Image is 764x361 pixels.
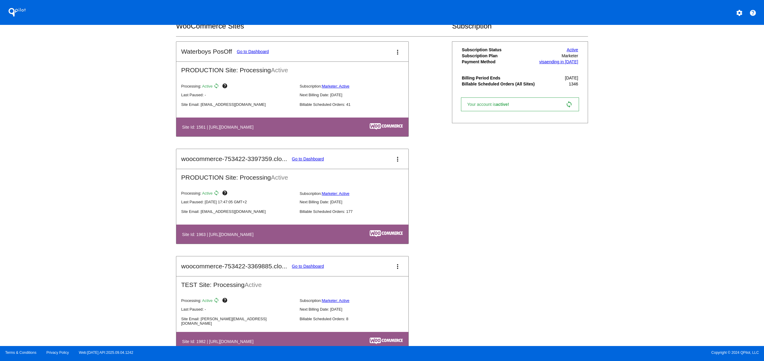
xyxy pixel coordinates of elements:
span: Copyright © 2024 QPilot, LLC [387,351,759,355]
a: Go to Dashboard [237,49,269,54]
p: Site Email: [PERSON_NAME][EMAIL_ADDRESS][DOMAIN_NAME] [181,317,295,326]
mat-icon: settings [736,9,743,16]
p: Processing: [181,297,295,305]
mat-icon: more_vert [394,156,401,163]
p: Last Paused: [DATE] 17:47:05 GMT+2 [181,200,295,204]
p: Next Billing Date: [DATE] [300,93,413,97]
mat-icon: more_vert [394,49,401,56]
h2: woocommerce-753422-3369885.clo... [181,263,287,270]
p: Next Billing Date: [DATE] [300,307,413,312]
th: Billable Scheduled Orders (All Sites) [462,81,537,87]
mat-icon: sync [214,190,221,197]
p: Subscription: [300,191,413,196]
span: Active [244,281,262,288]
h2: TEST Site: Processing [176,276,408,288]
span: Your account is [467,102,515,107]
span: Marketer [562,53,578,58]
mat-icon: more_vert [394,263,401,270]
p: Processing: [181,83,295,90]
p: Subscription: [300,84,413,88]
h4: Site Id: 1561 | [URL][DOMAIN_NAME] [182,125,256,130]
mat-icon: help [749,9,756,16]
mat-icon: help [222,297,229,305]
a: Active [567,47,578,52]
mat-icon: sync [214,297,221,305]
mat-icon: help [222,83,229,90]
span: Active [271,67,288,73]
a: Your account isactive! sync [461,97,579,111]
span: Active [202,191,213,196]
th: Subscription Status [462,47,537,52]
h2: woocommerce-753422-3397359.clo... [181,155,287,163]
th: Payment Method [462,59,537,64]
h2: Waterboys PosOff [181,48,232,55]
h2: PRODUCTION Site: Processing [176,62,408,74]
span: [DATE] [565,76,578,80]
p: Billable Scheduled Orders: 41 [300,102,413,107]
a: Marketer: Active [322,191,350,196]
h4: Site Id: 1963 | [URL][DOMAIN_NAME] [182,232,256,237]
img: c53aa0e5-ae75-48aa-9bee-956650975ee5 [370,338,403,344]
a: Web:[DATE] API:2025.09.04.1242 [79,351,133,355]
a: Marketer: Active [322,84,350,88]
a: Privacy Policy [47,351,69,355]
a: Go to Dashboard [292,264,324,269]
p: Next Billing Date: [DATE] [300,200,413,204]
a: Marketer: Active [322,298,350,303]
h2: WooCommerce Sites [176,22,452,30]
p: Billable Scheduled Orders: 8 [300,317,413,321]
span: Active [271,174,288,181]
mat-icon: sync [565,101,573,108]
h1: QPilot [5,6,29,18]
span: active! [496,102,512,107]
p: Subscription: [300,298,413,303]
th: Subscription Plan [462,53,537,58]
span: visa [539,59,547,64]
span: Active [202,298,213,303]
span: Active [202,84,213,88]
h2: Subscription [452,22,588,30]
th: Billing Period Ends [462,75,537,81]
span: 1346 [569,82,578,86]
p: Last Paused: - [181,307,295,312]
img: c53aa0e5-ae75-48aa-9bee-956650975ee5 [370,230,403,237]
mat-icon: help [222,190,229,197]
p: Processing: [181,190,295,197]
a: Go to Dashboard [292,157,324,161]
p: Last Paused: - [181,93,295,97]
img: c53aa0e5-ae75-48aa-9bee-956650975ee5 [370,123,403,130]
p: Site Email: [EMAIL_ADDRESS][DOMAIN_NAME] [181,209,295,214]
h2: PRODUCTION Site: Processing [176,169,408,181]
h4: Site Id: 1982 | [URL][DOMAIN_NAME] [182,339,256,344]
a: Terms & Conditions [5,351,36,355]
p: Site Email: [EMAIL_ADDRESS][DOMAIN_NAME] [181,102,295,107]
mat-icon: sync [214,83,221,90]
a: visaending in [DATE] [539,59,578,64]
p: Billable Scheduled Orders: 177 [300,209,413,214]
